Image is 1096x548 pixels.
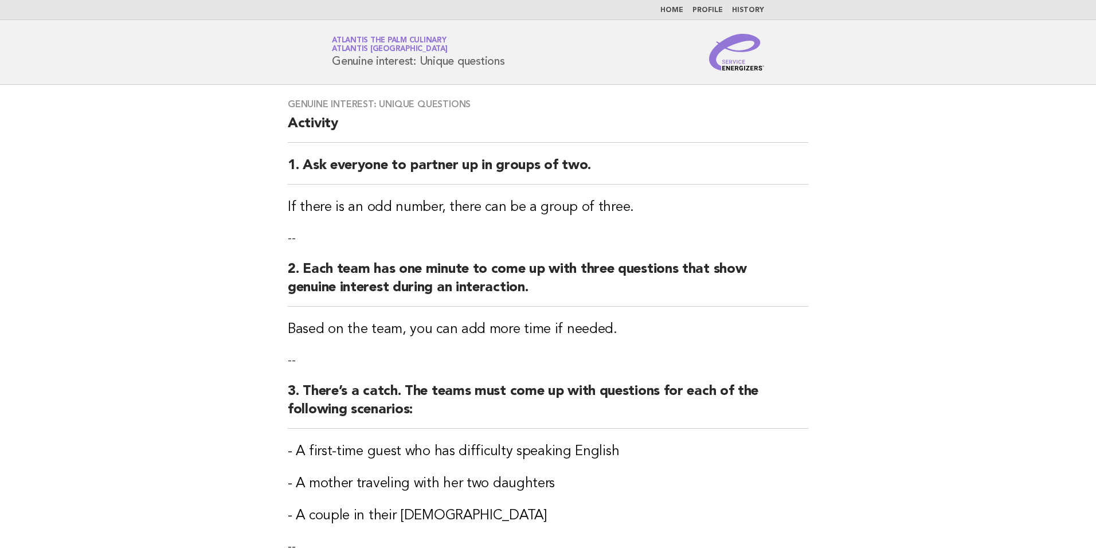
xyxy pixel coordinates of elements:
span: Atlantis [GEOGRAPHIC_DATA] [332,46,448,53]
h3: - A mother traveling with her two daughters [288,475,808,493]
p: -- [288,353,808,369]
h3: - A first-time guest who has difficulty speaking English [288,443,808,461]
h2: 3. There’s a catch. The teams must come up with questions for each of the following scenarios: [288,382,808,429]
a: History [732,7,764,14]
p: -- [288,230,808,246]
h2: 2. Each team has one minute to come up with three questions that show genuine interest during an ... [288,260,808,307]
a: Profile [692,7,723,14]
img: Service Energizers [709,34,764,71]
h2: 1. Ask everyone to partner up in groups of two. [288,156,808,185]
h3: Based on the team, you can add more time if needed. [288,320,808,339]
h3: Genuine interest: Unique questions [288,99,808,110]
h3: - A couple in their [DEMOGRAPHIC_DATA] [288,507,808,525]
a: Atlantis The Palm CulinaryAtlantis [GEOGRAPHIC_DATA] [332,37,448,53]
h1: Genuine interest: Unique questions [332,37,505,67]
a: Home [660,7,683,14]
h2: Activity [288,115,808,143]
h3: If there is an odd number, there can be a group of three. [288,198,808,217]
